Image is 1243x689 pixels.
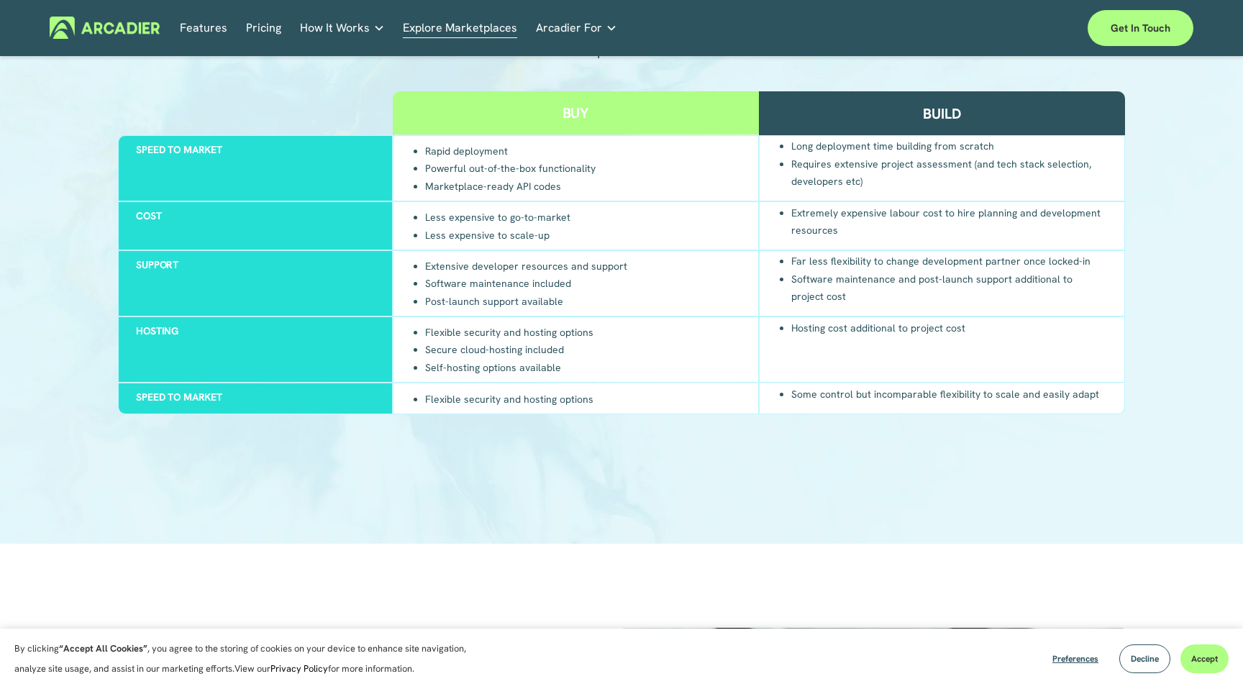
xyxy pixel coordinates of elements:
li: Extensive developer resources and support [425,257,627,275]
li: Less expensive to scale-up [425,226,570,244]
a: folder dropdown [536,17,617,39]
span: How It Works [300,18,370,38]
h2: Build [923,104,960,123]
li: Far less flexibility to change development partner once locked-in [791,252,1107,270]
li: Powerful out-of-the-box functionality [425,160,596,177]
a: Privacy Policy [270,662,328,675]
li: Marketplace-ready API codes [425,177,596,195]
li: Secure cloud-hosting included [425,341,593,358]
li: Extremely expensive labour cost to hire planning and development resources [791,204,1107,239]
a: Get in touch [1088,10,1193,46]
a: Explore Marketplaces [403,17,517,39]
p: By clicking , you agree to the storing of cookies on your device to enhance site navigation, anal... [14,639,482,679]
li: Some control but incomparable flexibility to scale and easily adapt [791,385,1099,403]
li: Flexible security and hosting options [425,324,593,341]
h3: Hosting [136,323,375,338]
li: Less expensive to go-to-market [425,209,570,226]
li: Software maintenance and post-launch support additional to project cost [791,270,1107,305]
span: Arcadier For [536,18,602,38]
h3: Cost [136,208,375,223]
h2: Buy [563,104,589,122]
li: Post-launch support available [425,292,627,310]
iframe: Chat Widget [1171,620,1243,689]
h3: Speed to market [136,142,375,157]
div: Виджет чата [1171,620,1243,689]
li: Software maintenance included [425,275,627,292]
li: Rapid deployment [425,142,596,160]
li: Self-hosting options available [425,358,593,376]
h3: Speed to market [136,389,375,404]
span: Decline [1131,653,1159,665]
li: Hosting cost additional to project cost [791,319,965,337]
img: Arcadier [50,17,160,39]
li: Long deployment time building from scratch [791,137,1107,155]
button: Decline [1119,644,1170,673]
a: folder dropdown [300,17,385,39]
a: Features [180,17,227,39]
strong: “Accept All Cookies” [59,642,147,654]
h3: Support [136,257,375,272]
li: Requires extensive project assessment (and tech stack selection, developers etc) [791,155,1107,190]
li: Flexible security and hosting options [425,390,593,408]
a: Pricing [246,17,281,39]
button: Preferences [1042,644,1109,673]
span: Preferences [1052,653,1098,665]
